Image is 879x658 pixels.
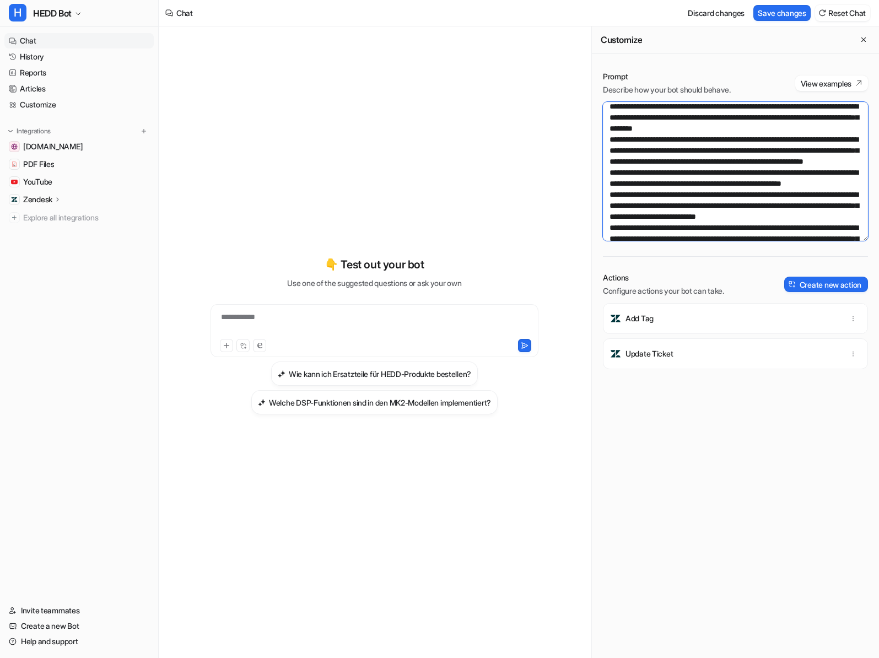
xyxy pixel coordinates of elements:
a: Reports [4,65,154,80]
span: PDF Files [23,159,54,170]
img: PDF Files [11,161,18,168]
h3: Welche DSP-Funktionen sind in den MK2-Modellen implementiert? [269,397,491,408]
p: Prompt [603,71,731,82]
button: Save changes [753,5,811,21]
span: [DOMAIN_NAME] [23,141,83,152]
img: Welche DSP-Funktionen sind in den MK2-Modellen implementiert? [258,398,266,407]
span: YouTube [23,176,52,187]
a: Explore all integrations [4,210,154,225]
p: Use one of the suggested questions or ask your own [287,277,461,289]
span: Explore all integrations [23,209,149,226]
img: menu_add.svg [140,127,148,135]
a: Create a new Bot [4,618,154,634]
img: hedd.audio [11,143,18,150]
span: HEDD Bot [33,6,72,21]
p: Actions [603,272,724,283]
a: Customize [4,97,154,112]
img: reset [818,9,826,17]
a: YouTubeYouTube [4,174,154,190]
img: Zendesk [11,196,18,203]
p: Update Ticket [625,348,673,359]
button: Create new action [784,277,868,292]
a: History [4,49,154,64]
button: Integrations [4,126,54,137]
a: Articles [4,81,154,96]
img: create-action-icon.svg [789,281,796,288]
img: explore all integrations [9,212,20,223]
img: expand menu [7,127,14,135]
img: Wie kann ich Ersatzteile für HEDD-Produkte bestellen? [278,370,285,378]
img: Add Tag icon [610,313,621,324]
a: PDF FilesPDF Files [4,157,154,172]
img: YouTube [11,179,18,185]
button: Welche DSP-Funktionen sind in den MK2-Modellen implementiert?Welche DSP-Funktionen sind in den MK... [251,390,498,414]
p: 👇 Test out your bot [325,256,424,273]
a: hedd.audio[DOMAIN_NAME] [4,139,154,154]
h2: Customize [601,34,642,45]
p: Integrations [17,127,51,136]
button: Discard changes [683,5,749,21]
p: Configure actions your bot can take. [603,285,724,296]
a: Invite teammates [4,603,154,618]
button: View examples [795,75,868,91]
h3: Wie kann ich Ersatzteile für HEDD-Produkte bestellen? [289,368,471,380]
button: Reset Chat [815,5,870,21]
span: H [9,4,26,21]
button: Close flyout [857,33,870,46]
div: Chat [176,7,193,19]
p: Describe how your bot should behave. [603,84,731,95]
p: Zendesk [23,194,52,205]
a: Help and support [4,634,154,649]
p: Add Tag [625,313,654,324]
img: Update Ticket icon [610,348,621,359]
a: Chat [4,33,154,48]
button: Wie kann ich Ersatzteile für HEDD-Produkte bestellen?Wie kann ich Ersatzteile für HEDD-Produkte b... [271,362,478,386]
